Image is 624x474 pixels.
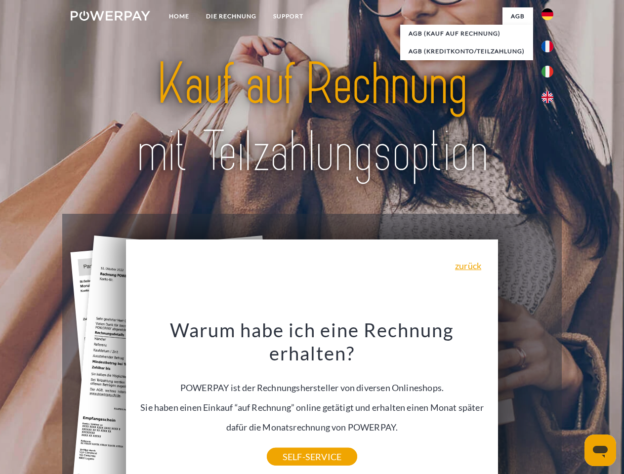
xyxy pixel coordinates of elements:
[502,7,533,25] a: agb
[584,434,616,466] iframe: Schaltfläche zum Öffnen des Messaging-Fensters
[455,261,481,270] a: zurück
[132,318,493,457] div: POWERPAY ist der Rechnungshersteller von diversen Onlineshops. Sie haben einen Einkauf “auf Rechn...
[541,40,553,52] img: fr
[541,66,553,78] img: it
[541,8,553,20] img: de
[71,11,150,21] img: logo-powerpay-white.svg
[265,7,312,25] a: SUPPORT
[400,42,533,60] a: AGB (Kreditkonto/Teilzahlung)
[161,7,198,25] a: Home
[198,7,265,25] a: DIE RECHNUNG
[400,25,533,42] a: AGB (Kauf auf Rechnung)
[541,91,553,103] img: en
[267,448,357,466] a: SELF-SERVICE
[132,318,493,365] h3: Warum habe ich eine Rechnung erhalten?
[94,47,530,189] img: title-powerpay_de.svg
